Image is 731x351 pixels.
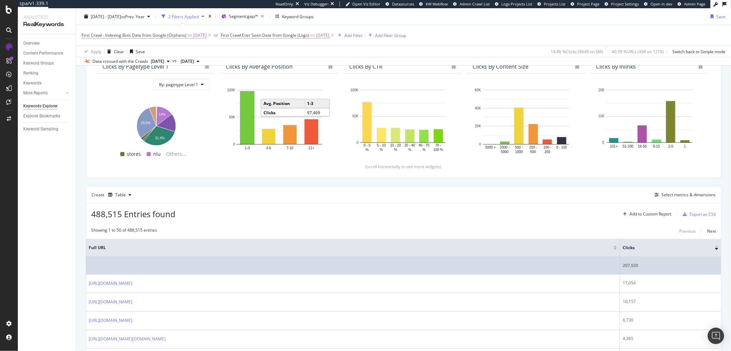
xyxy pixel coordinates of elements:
text: 29.6% [141,121,150,125]
a: Admin Page [678,1,705,7]
span: >= [187,32,192,38]
text: 5000 + [485,145,496,149]
a: Overview [23,40,71,47]
div: RealKeywords [23,21,70,28]
button: Add Filter [335,31,363,39]
div: ReadOnly: [276,1,294,7]
a: Logs Projects List [495,1,532,7]
span: [DATE] [316,31,329,40]
text: 100 - [544,145,551,149]
text: 1 [684,145,686,149]
span: Clicks [623,245,705,251]
div: Keyword Groups [282,13,314,19]
text: 11+ [308,147,314,150]
a: Keywords Explorer [23,103,71,110]
div: Viz Debugger: [304,1,329,7]
span: vs Prev. Year [121,13,145,19]
text: 250 - [529,145,537,149]
text: 51-100 [623,145,634,149]
a: Project Settings [605,1,639,7]
div: Keywords Explorer [23,103,58,110]
button: Segment:gap/* [219,11,267,22]
span: Logs Projects List [501,1,532,7]
text: % [366,148,369,152]
text: 7-10 [287,147,293,150]
span: Admin Page [684,1,705,7]
button: 2 Filters Applied [159,11,207,22]
text: 100K [227,88,235,92]
div: Clicks By Inlinks [596,63,636,70]
span: [DATE] [193,31,207,40]
a: Admin Crawl List [453,1,490,7]
div: Clicks By pagetype Level 1 [102,63,169,70]
div: bug [451,64,456,69]
div: 2 Filters Applied [168,13,199,19]
div: Content Performance [23,50,63,57]
span: >= [310,32,315,38]
div: Ranking [23,70,38,77]
div: 4,365 [623,336,718,342]
text: 500 - [515,145,523,149]
div: Showing 1 to 50 of 488,515 entries [91,227,157,235]
svg: A chart. [473,86,580,155]
div: 17,054 [623,280,718,286]
text: 100 % [434,148,443,152]
button: [DATE] - [DATE]vsPrev. Year [82,11,153,22]
text: 50K [229,115,235,119]
a: Projects List [537,1,565,7]
span: [DATE] - [DATE] [91,13,121,19]
text: 16-50 [638,145,647,149]
span: vs [172,58,178,64]
text: 60K [475,88,481,92]
a: [URL][DOMAIN_NAME] [89,299,132,305]
button: Previous [679,227,696,235]
div: bug [575,64,580,69]
span: Datasources [392,1,414,7]
span: Project Page [577,1,599,7]
svg: A chart. [226,86,333,155]
div: More Reports [23,90,48,97]
text: 20K [475,125,481,128]
span: First Crawl Ever Seen Date from Google (Logs) [221,32,309,38]
div: Next [707,228,716,234]
button: Select metrics & dimensions [652,191,716,199]
div: Keyword Groups [23,60,54,67]
text: 0 - 5 [364,144,370,148]
span: Full URL [89,245,603,251]
div: Open Intercom Messenger [708,328,724,344]
div: Clear [114,48,124,54]
a: KW Webflow [419,1,448,7]
text: 5 - 10 [377,144,386,148]
text: 101+ [610,145,618,149]
div: bug [698,64,703,69]
div: Add Filter [344,32,363,38]
text: 6-15 [653,145,660,149]
div: (scroll horizontally to see more widgets) [94,164,713,169]
button: or [214,32,218,38]
text: 70 - [435,144,441,148]
span: First Crawl - Indexing Bots Date from Google (Orphans) [82,32,186,38]
div: 14.86 % Clicks ( 964K on 6M ) [551,48,603,54]
span: stores [127,150,141,158]
button: Keyword Groups [272,11,316,22]
svg: A chart. [596,86,703,152]
div: Add to Custom Report [630,212,671,216]
text: 5000 [501,150,509,154]
text: 1000 [515,150,523,154]
div: 207,920 [623,262,718,269]
span: nlu [154,150,161,158]
div: Export as CSV [690,211,716,217]
div: A chart. [349,86,456,152]
a: [URL][DOMAIN_NAME] [89,280,132,287]
text: 200 [598,88,604,92]
a: [URL][DOMAIN_NAME] [89,317,132,324]
div: Overview [23,40,40,47]
text: 500 [530,150,536,154]
text: 0 [356,141,358,144]
text: 2-5 [668,145,673,149]
text: 4-6 [266,147,271,150]
div: Save [136,48,145,54]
